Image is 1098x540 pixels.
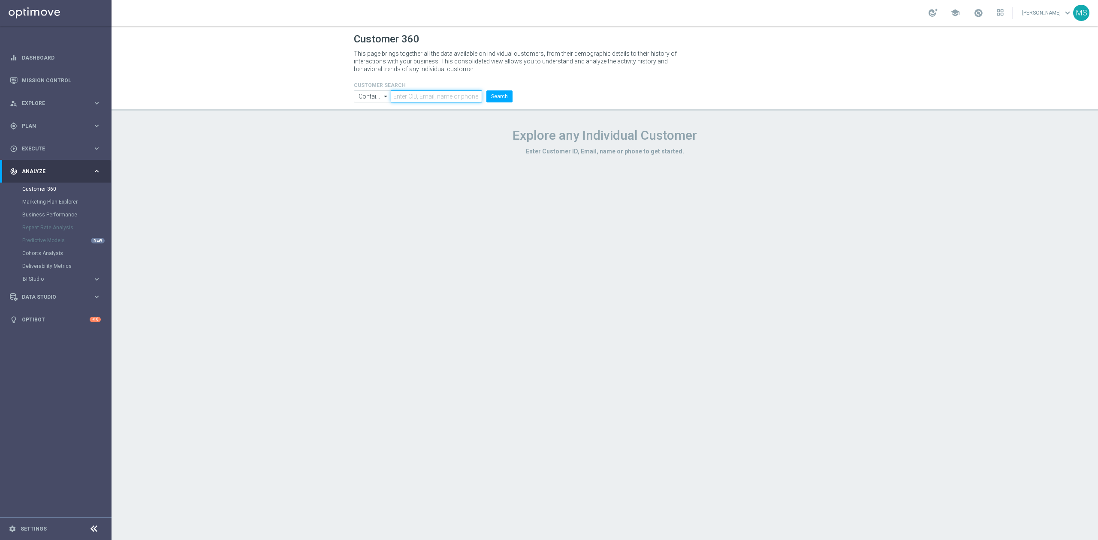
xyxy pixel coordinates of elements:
[93,275,101,283] i: keyboard_arrow_right
[22,308,90,331] a: Optibot
[10,99,18,107] i: person_search
[22,186,89,192] a: Customer 360
[22,273,111,285] div: BI Studio
[22,294,93,300] span: Data Studio
[10,122,93,130] div: Plan
[22,211,89,218] a: Business Performance
[9,145,101,152] button: play_circle_outline Execute keyboard_arrow_right
[950,8,960,18] span: school
[22,146,93,151] span: Execute
[22,169,93,174] span: Analyze
[93,99,101,107] i: keyboard_arrow_right
[22,208,111,221] div: Business Performance
[486,90,513,102] button: Search
[10,99,93,107] div: Explore
[22,250,89,257] a: Cohorts Analysis
[22,46,101,69] a: Dashboard
[22,276,101,282] button: BI Studio keyboard_arrow_right
[9,525,16,533] i: settings
[10,308,101,331] div: Optibot
[10,168,18,175] i: track_changes
[354,50,684,73] p: This page brings together all the data available on individual customers, from their demographic ...
[382,91,390,102] i: arrow_drop_down
[354,128,856,143] h1: Explore any Individual Customer
[10,293,93,301] div: Data Studio
[9,294,101,300] button: Data Studio keyboard_arrow_right
[9,123,101,129] button: gps_fixed Plan keyboard_arrow_right
[354,82,513,88] h4: CUSTOMER SEARCH
[354,90,391,102] input: Contains
[1073,5,1089,21] div: MS
[93,293,101,301] i: keyboard_arrow_right
[22,260,111,273] div: Deliverability Metrics
[93,167,101,175] i: keyboard_arrow_right
[22,101,93,106] span: Explore
[10,122,18,130] i: gps_fixed
[22,221,111,234] div: Repeat Rate Analysis
[10,69,101,92] div: Mission Control
[93,122,101,130] i: keyboard_arrow_right
[1063,8,1072,18] span: keyboard_arrow_down
[21,526,47,531] a: Settings
[22,123,93,129] span: Plan
[354,147,856,155] h3: Enter Customer ID, Email, name or phone to get started.
[9,100,101,107] button: person_search Explore keyboard_arrow_right
[10,145,18,153] i: play_circle_outline
[22,195,111,208] div: Marketing Plan Explorer
[10,316,18,324] i: lightbulb
[22,198,89,205] a: Marketing Plan Explorer
[93,144,101,153] i: keyboard_arrow_right
[1021,6,1073,19] a: [PERSON_NAME]keyboard_arrow_down
[22,183,111,195] div: Customer 360
[23,276,84,282] span: BI Studio
[91,238,105,243] div: NEW
[10,54,18,62] i: equalizer
[9,54,101,61] button: equalizer Dashboard
[9,168,101,175] button: track_changes Analyze keyboard_arrow_right
[22,263,89,270] a: Deliverability Metrics
[9,77,101,84] button: Mission Control
[10,145,93,153] div: Execute
[10,46,101,69] div: Dashboard
[22,234,111,247] div: Predictive Models
[23,276,93,282] div: BI Studio
[391,90,482,102] input: Enter CID, Email, name or phone
[354,33,856,45] h1: Customer 360
[10,168,93,175] div: Analyze
[90,317,101,322] div: +10
[9,316,101,323] button: lightbulb Optibot +10
[22,247,111,260] div: Cohorts Analysis
[22,69,101,92] a: Mission Control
